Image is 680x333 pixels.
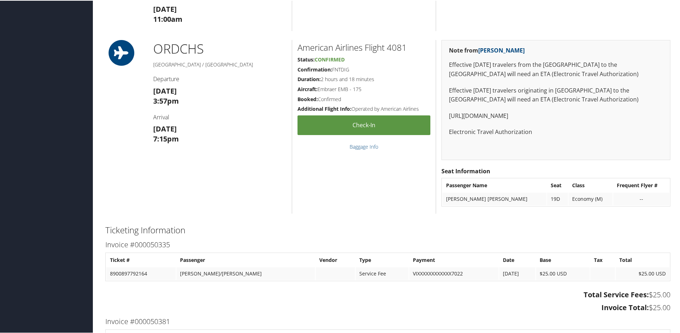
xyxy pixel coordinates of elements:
[105,223,670,235] h2: Ticketing Information
[153,133,179,143] strong: 7:15pm
[449,85,663,104] p: Effective [DATE] travelers originating in [GEOGRAPHIC_DATA] to the [GEOGRAPHIC_DATA] will need an...
[315,55,345,62] span: Confirmed
[499,253,536,266] th: Date
[297,85,317,92] strong: Aircraft:
[590,253,615,266] th: Tax
[547,178,568,191] th: Seat
[616,267,669,279] td: $25.00 USD
[297,75,430,82] h5: 2 hours and 18 minutes
[616,253,669,266] th: Total
[297,85,430,92] h5: Embraer EMB - 175
[442,192,546,205] td: [PERSON_NAME] [PERSON_NAME]
[449,111,663,120] p: [URL][DOMAIN_NAME]
[617,195,666,202] div: --
[441,166,490,174] strong: Seat Information
[153,39,286,57] h1: ORD CHS
[153,60,286,68] h5: [GEOGRAPHIC_DATA] / [GEOGRAPHIC_DATA]
[536,253,590,266] th: Base
[153,74,286,82] h4: Departure
[297,95,318,102] strong: Booked:
[297,65,430,73] h5: FNTDIG
[153,123,177,133] strong: [DATE]
[409,253,499,266] th: Payment
[449,46,525,54] strong: Note from
[105,316,670,326] h3: Invoice #000050381
[105,302,670,312] h3: $25.00
[297,65,332,72] strong: Confirmation:
[105,239,670,249] h3: Invoice #000050335
[478,46,525,54] a: [PERSON_NAME]
[297,55,315,62] strong: Status:
[176,253,315,266] th: Passenger
[106,253,176,266] th: Ticket #
[297,41,430,53] h2: American Airlines Flight 4081
[449,60,663,78] p: Effective [DATE] travelers from the [GEOGRAPHIC_DATA] to the [GEOGRAPHIC_DATA] will need an ETA (...
[409,267,499,279] td: VIXXXXXXXXXXXX7022
[356,267,409,279] td: Service Fee
[569,192,612,205] td: Economy (M)
[569,178,612,191] th: Class
[547,192,568,205] td: 19D
[297,105,351,111] strong: Additional Flight Info:
[153,14,182,23] strong: 11:00am
[499,267,536,279] td: [DATE]
[106,267,176,279] td: 8900897792164
[613,178,669,191] th: Frequent Flyer #
[536,267,590,279] td: $25.00 USD
[153,113,286,120] h4: Arrival
[316,253,355,266] th: Vendor
[176,267,315,279] td: [PERSON_NAME]/[PERSON_NAME]
[350,143,378,149] a: Baggage Info
[105,289,670,299] h3: $25.00
[356,253,409,266] th: Type
[297,75,321,82] strong: Duration:
[297,95,430,102] h5: Confirmed
[601,302,649,312] strong: Invoice Total:
[449,127,663,136] p: Electronic Travel Authorization
[297,115,430,134] a: Check-in
[584,289,649,299] strong: Total Service Fees:
[153,4,177,13] strong: [DATE]
[442,178,546,191] th: Passenger Name
[297,105,430,112] h5: Operated by American Airlines
[153,95,179,105] strong: 3:57pm
[153,85,177,95] strong: [DATE]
